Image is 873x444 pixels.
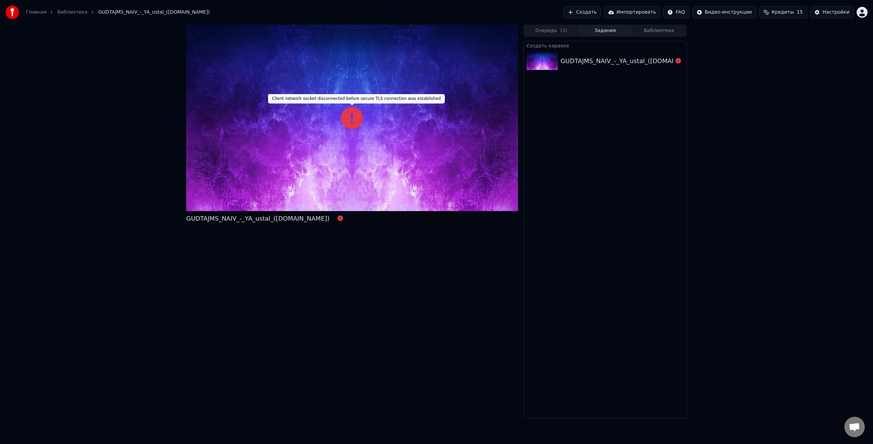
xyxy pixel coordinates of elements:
div: GUDTAJMS_NAIV_-_YA_ustal_([DOMAIN_NAME]) [561,56,704,66]
span: 15 [797,9,803,16]
div: GUDTAJMS_NAIV_-_YA_ustal_([DOMAIN_NAME]) [186,214,329,223]
button: Задания [578,26,632,36]
button: Очередь [524,26,578,36]
nav: breadcrumb [26,9,210,16]
span: Кредиты [772,9,794,16]
button: Импортировать [604,6,661,18]
span: GUDTAJMS_NAIV_-_YA_ustal_([DOMAIN_NAME]) [98,9,210,16]
div: Client network socket disconnected before secure TLS connection was established [268,94,445,104]
a: Библиотека [57,9,87,16]
button: FAQ [663,6,689,18]
button: Настройки [810,6,854,18]
button: Кредиты15 [759,6,807,18]
button: Создать [563,6,601,18]
img: youka [5,5,19,19]
button: Библиотека [632,26,686,36]
button: Видео-инструкции [692,6,756,18]
span: ( 1 ) [560,27,567,34]
div: Создать караоке [524,41,686,49]
div: Открытый чат [844,417,865,437]
a: Главная [26,9,46,16]
div: Настройки [823,9,849,16]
